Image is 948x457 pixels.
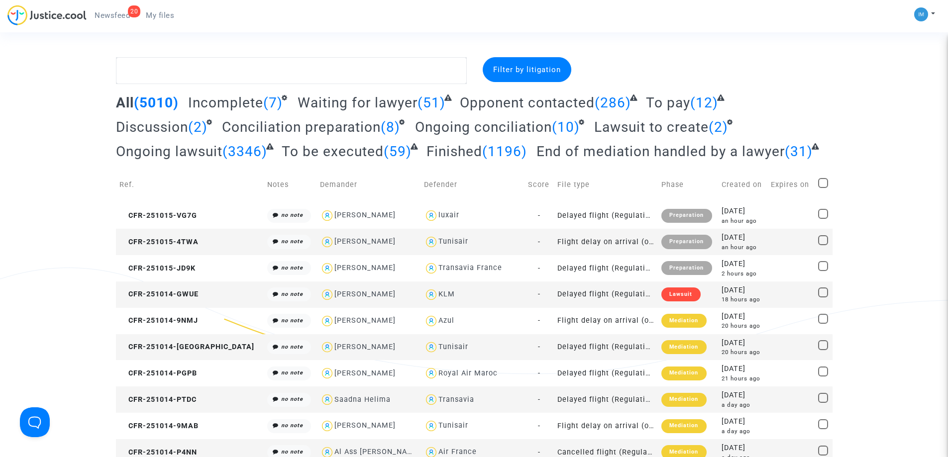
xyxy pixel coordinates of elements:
[334,343,396,351] div: [PERSON_NAME]
[281,212,303,218] i: no note
[538,343,540,351] span: -
[119,369,197,377] span: CFR-251014-PGPB
[334,395,391,404] div: Saadna Helima
[914,7,928,21] img: a105443982b9e25553e3eed4c9f672e7
[119,395,197,404] span: CFR-251014-PTDC
[281,449,303,455] i: no note
[460,94,595,111] span: Opponent contacted
[661,393,706,407] div: Mediation
[538,448,540,457] span: -
[722,374,764,383] div: 21 hours ago
[536,143,785,160] span: End of mediation handled by a lawyer
[334,264,396,272] div: [PERSON_NAME]
[438,395,474,404] div: Transavia
[334,316,396,325] div: [PERSON_NAME]
[415,119,552,135] span: Ongoing conciliation
[538,316,540,325] span: -
[552,119,580,135] span: (10)
[119,316,198,325] span: CFR-251014-9NMJ
[281,317,303,324] i: no note
[424,287,438,302] img: icon-user.svg
[424,208,438,223] img: icon-user.svg
[424,314,438,328] img: icon-user.svg
[661,340,706,354] div: Mediation
[320,419,334,433] img: icon-user.svg
[438,264,502,272] div: Transavia France
[119,264,196,273] span: CFR-251015-JD9K
[525,167,554,202] td: Score
[264,167,316,202] td: Notes
[554,281,658,308] td: Delayed flight (Regulation EC 261/2004)
[722,416,764,427] div: [DATE]
[661,261,712,275] div: Preparation
[722,427,764,436] div: a day ago
[424,340,438,355] img: icon-user.svg
[722,295,764,304] div: 18 hours ago
[320,235,334,249] img: icon-user.svg
[594,119,709,135] span: Lawsuit to create
[722,217,764,225] div: an hour ago
[482,143,527,160] span: (1196)
[722,338,764,349] div: [DATE]
[554,255,658,281] td: Delayed flight (Regulation EC 261/2004)
[595,94,631,111] span: (286)
[281,396,303,402] i: no note
[188,94,263,111] span: Incomplete
[281,291,303,297] i: no note
[281,238,303,245] i: no note
[222,119,381,135] span: Conciliation preparation
[661,419,706,433] div: Mediation
[138,8,182,23] a: My files
[661,287,700,301] div: Lawsuit
[381,119,400,135] span: (8)
[188,119,208,135] span: (2)
[87,8,138,23] a: 20Newsfeed
[116,167,264,202] td: Ref.
[661,314,706,328] div: Mediation
[438,343,468,351] div: Tunisair
[134,94,179,111] span: (5010)
[119,448,197,457] span: CFR-251014-P4NN
[722,206,764,217] div: [DATE]
[316,167,421,202] td: Demander
[438,211,459,219] div: luxair
[95,11,130,20] span: Newsfeed
[424,392,438,407] img: icon-user.svg
[690,94,718,111] span: (12)
[116,119,188,135] span: Discussion
[281,422,303,429] i: no note
[334,421,396,430] div: [PERSON_NAME]
[438,237,468,246] div: Tunisair
[538,395,540,404] span: -
[722,270,764,278] div: 2 hours ago
[119,290,199,298] span: CFR-251014-GWUE
[493,65,561,74] span: Filter by litigation
[722,285,764,296] div: [DATE]
[298,94,418,111] span: Waiting for lawyer
[334,237,396,246] div: [PERSON_NAME]
[438,290,455,298] div: KLM
[119,211,197,220] span: CFR-251015-VG7G
[116,94,134,111] span: All
[424,261,438,275] img: icon-user.svg
[320,366,334,380] img: icon-user.svg
[722,322,764,330] div: 20 hours ago
[281,265,303,271] i: no note
[334,369,396,377] div: [PERSON_NAME]
[722,243,764,252] div: an hour ago
[538,422,540,430] span: -
[119,238,199,246] span: CFR-251015-4TWA
[424,366,438,380] img: icon-user.svg
[709,119,728,135] span: (2)
[554,360,658,386] td: Delayed flight (Regulation EC 261/2004)
[263,94,283,111] span: (7)
[20,407,50,437] iframe: Help Scout Beacon - Open
[718,167,767,202] td: Created on
[281,369,303,376] i: no note
[320,287,334,302] img: icon-user.svg
[438,448,477,456] div: Air France
[438,369,498,377] div: Royal Air Maroc
[722,443,764,454] div: [DATE]
[222,143,267,160] span: (3346)
[661,235,712,249] div: Preparation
